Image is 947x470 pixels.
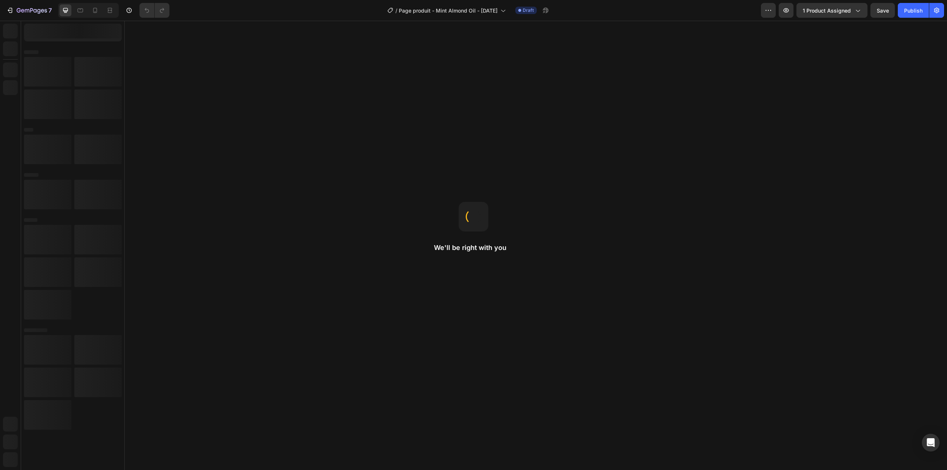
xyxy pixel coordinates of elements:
[922,434,940,452] div: Open Intercom Messenger
[877,7,889,14] span: Save
[898,3,929,18] button: Publish
[523,7,534,14] span: Draft
[904,7,923,14] div: Publish
[395,7,397,14] span: /
[870,3,895,18] button: Save
[3,3,55,18] button: 7
[48,6,52,15] p: 7
[399,7,498,14] span: Page produit - Mint Almond Oil - [DATE]
[139,3,169,18] div: Undo/Redo
[803,7,851,14] span: 1 product assigned
[434,243,513,252] h2: We'll be right with you
[796,3,867,18] button: 1 product assigned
